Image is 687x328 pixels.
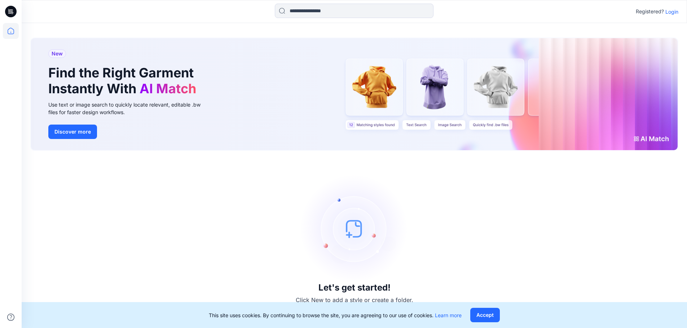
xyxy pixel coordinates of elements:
img: empty-state-image.svg [300,175,409,283]
h1: Find the Right Garment Instantly With [48,65,200,96]
a: Learn more [435,312,462,318]
p: This site uses cookies. By continuing to browse the site, you are agreeing to our use of cookies. [209,311,462,319]
h3: Let's get started! [318,283,391,293]
p: Click New to add a style or create a folder. [296,296,413,304]
div: Use text or image search to quickly locate relevant, editable .bw files for faster design workflows. [48,101,211,116]
button: Accept [470,308,500,322]
span: AI Match [140,81,196,96]
button: Discover more [48,125,97,139]
p: Registered? [636,7,664,16]
span: New [52,49,63,58]
p: Login [665,8,678,15]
